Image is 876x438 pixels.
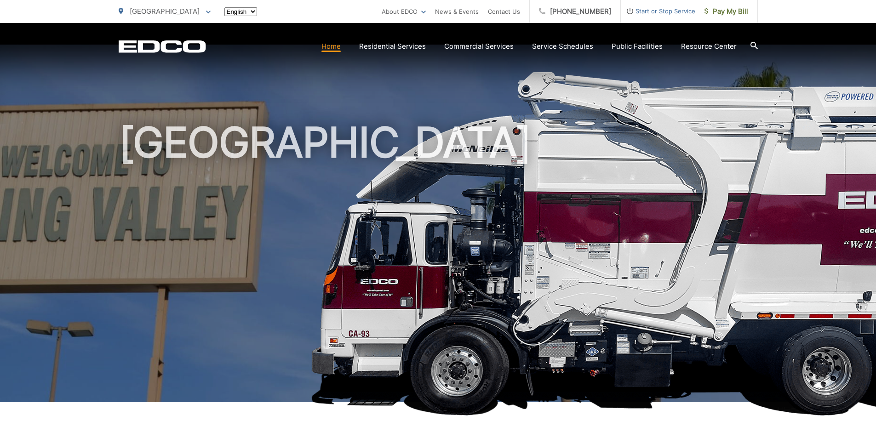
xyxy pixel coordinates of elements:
[382,6,426,17] a: About EDCO
[119,40,206,53] a: EDCD logo. Return to the homepage.
[681,41,737,52] a: Resource Center
[532,41,593,52] a: Service Schedules
[359,41,426,52] a: Residential Services
[321,41,341,52] a: Home
[488,6,520,17] a: Contact Us
[704,6,748,17] span: Pay My Bill
[119,119,758,410] h1: [GEOGRAPHIC_DATA]
[612,41,663,52] a: Public Facilities
[435,6,479,17] a: News & Events
[224,7,257,16] select: Select a language
[444,41,514,52] a: Commercial Services
[130,7,200,16] span: [GEOGRAPHIC_DATA]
